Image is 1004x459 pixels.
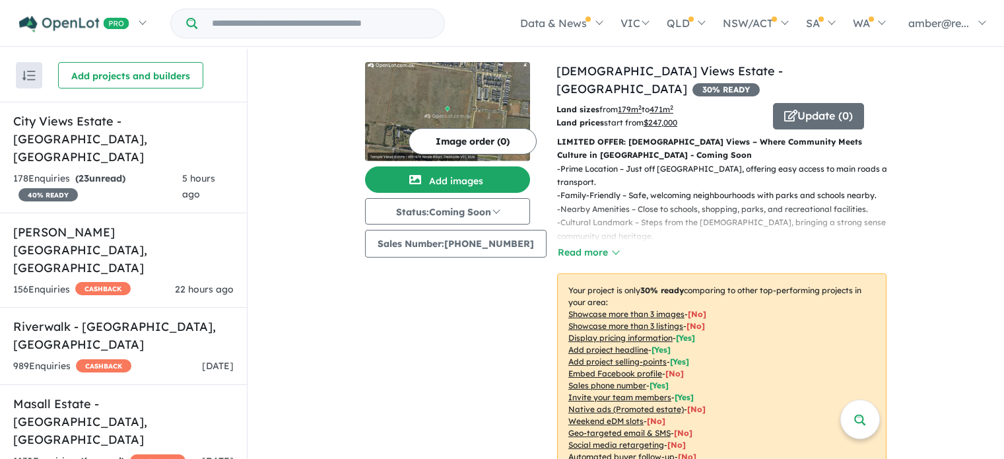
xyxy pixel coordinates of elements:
[556,104,599,114] b: Land sizes
[556,103,763,116] p: from
[58,62,203,88] button: Add projects and builders
[650,380,669,390] span: [ Yes ]
[568,321,683,331] u: Showcase more than 3 listings
[557,189,897,202] p: - Family-Friendly – Safe, welcoming neighbourhoods with parks and schools nearby.
[365,62,530,161] img: Temple Views Estate - Deanside
[692,83,760,96] span: 30 % READY
[409,128,537,155] button: Image order (0)
[688,309,706,319] span: [ No ]
[13,359,131,374] div: 989 Enquir ies
[13,318,234,353] h5: Riverwalk - [GEOGRAPHIC_DATA] , [GEOGRAPHIC_DATA]
[687,404,706,414] span: [No]
[650,104,673,114] u: 471 m
[202,360,234,372] span: [DATE]
[686,321,705,331] span: [ No ]
[200,9,442,38] input: Try estate name, suburb, builder or developer
[13,171,182,203] div: 178 Enquir ies
[365,166,530,193] button: Add images
[568,428,671,438] u: Geo-targeted email & SMS
[568,416,644,426] u: Weekend eDM slots
[76,359,131,372] span: CASHBACK
[557,135,887,162] p: LIMITED OFFER: [DEMOGRAPHIC_DATA] Views – Where Community Meets Culture in [GEOGRAPHIC_DATA] - Co...
[75,282,131,295] span: CASHBACK
[79,172,89,184] span: 23
[670,104,673,111] sup: 2
[182,172,215,200] span: 5 hours ago
[556,116,763,129] p: start from
[175,283,234,295] span: 22 hours ago
[22,71,36,81] img: sort.svg
[557,162,897,190] p: - Prime Location – Just off [GEOGRAPHIC_DATA], offering easy access to main roads and transport.
[13,282,131,298] div: 156 Enquir ies
[13,223,234,277] h5: [PERSON_NAME][GEOGRAPHIC_DATA] , [GEOGRAPHIC_DATA]
[13,395,234,448] h5: Masall Estate - [GEOGRAPHIC_DATA] , [GEOGRAPHIC_DATA]
[568,369,662,378] u: Embed Facebook profile
[568,392,671,402] u: Invite your team members
[557,216,897,243] p: - Cultural Landmark – Steps from the [DEMOGRAPHIC_DATA], bringing a strong sense of community and...
[568,404,684,414] u: Native ads (Promoted estate)
[644,118,677,127] u: $ 247,000
[568,440,664,450] u: Social media retargeting
[365,198,530,225] button: Status:Coming Soon
[618,104,642,114] u: 179 m
[667,440,686,450] span: [No]
[568,380,646,390] u: Sales phone number
[670,357,689,367] span: [ Yes ]
[665,369,684,378] span: [ No ]
[18,188,78,201] span: 40 % READY
[556,118,604,127] b: Land prices
[642,104,673,114] span: to
[557,245,619,260] button: Read more
[13,112,234,166] h5: City Views Estate - [GEOGRAPHIC_DATA] , [GEOGRAPHIC_DATA]
[556,63,783,96] a: [DEMOGRAPHIC_DATA] Views Estate - [GEOGRAPHIC_DATA]
[647,416,665,426] span: [No]
[75,172,125,184] strong: ( unread)
[568,357,667,367] u: Add project selling-points
[19,16,129,32] img: Openlot PRO Logo White
[674,428,692,438] span: [No]
[675,392,694,402] span: [ Yes ]
[568,309,685,319] u: Showcase more than 3 images
[652,345,671,355] span: [ Yes ]
[568,345,648,355] u: Add project headline
[568,333,673,343] u: Display pricing information
[773,103,864,129] button: Update (0)
[365,230,547,258] button: Sales Number:[PHONE_NUMBER]
[908,17,969,30] span: amber@re...
[640,285,684,295] b: 30 % ready
[676,333,695,343] span: [ Yes ]
[557,203,897,216] p: - Nearby Amenities – Close to schools, shopping, parks, and recreational facilities.
[638,104,642,111] sup: 2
